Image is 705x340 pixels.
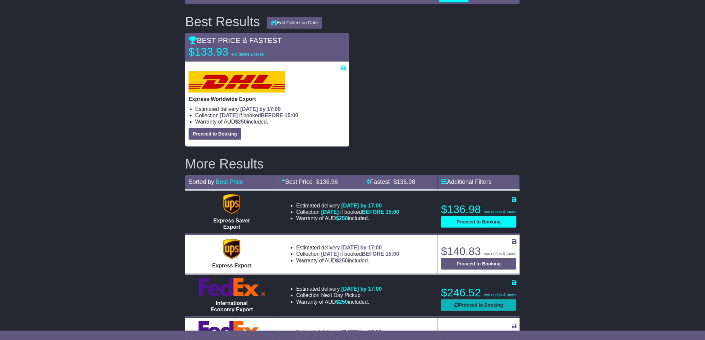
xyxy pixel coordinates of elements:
p: Express Worldwide Export [189,96,346,102]
span: [DATE] by 17:00 [341,203,382,208]
li: Collection [296,209,399,215]
span: [DATE] by 17:00 [341,286,382,292]
li: Collection [195,112,346,119]
img: UPS (new): Express Export [223,239,240,259]
span: [DATE] by 17:00 [240,106,281,112]
span: Express Export [212,263,251,268]
span: Express Saver Export [213,218,250,230]
button: Proceed to Booking [189,128,241,140]
span: 250 [238,119,247,125]
li: Estimated delivery [296,244,399,251]
span: [DATE] by 17:00 [341,329,382,335]
img: FedEx Express: International Economy Export [199,278,265,297]
span: BEFORE [261,113,283,118]
p: $136.98 [441,203,516,216]
span: $ [336,258,348,263]
img: FedEx Express: International Priority Export [199,321,265,340]
span: exc duties & taxes [484,209,516,214]
a: Best Price [216,178,243,185]
li: Collection [296,292,382,298]
span: if booked [321,209,399,215]
span: BEST PRICE & FASTEST [189,36,282,45]
span: Next Day Pickup [321,292,360,298]
button: Proceed to Booking [441,299,516,311]
img: UPS (new): Express Saver Export [223,194,240,214]
li: Estimated delivery [296,286,382,292]
span: BEFORE [362,209,384,215]
span: [DATE] [220,113,238,118]
span: exc duties & taxes [484,293,516,297]
span: if booked [220,113,298,118]
span: 250 [339,215,348,221]
span: if booked [321,251,399,257]
span: Sorted by [189,178,214,185]
img: DHL: Express Worldwide Export [189,71,285,93]
span: [DATE] [321,251,339,257]
li: Warranty of AUD included. [296,215,399,221]
li: Warranty of AUD included. [296,299,382,305]
li: Estimated delivery [296,202,399,209]
li: Estimated delivery [296,329,382,335]
span: 250 [339,299,348,305]
span: - $ [313,178,338,185]
span: 250 [339,258,348,263]
div: Best Results [182,14,264,29]
span: $ [235,119,247,125]
li: Estimated delivery [195,106,346,112]
span: 15:00 [386,209,399,215]
span: 15:00 [285,113,298,118]
button: Edit Collection Date [267,17,323,29]
a: Fastest- $136.98 [366,178,415,185]
h2: More Results [185,157,520,171]
p: $246.52 [441,286,516,299]
a: Best Price- $136.98 [282,178,338,185]
span: $ [336,215,348,221]
p: $140.83 [441,245,516,258]
span: [DATE] [321,209,339,215]
li: Warranty of AUD included. [195,119,346,125]
span: 136.98 [320,178,338,185]
span: exc duties & taxes [231,52,264,57]
span: exc duties & taxes [484,251,516,256]
a: Additional Filters [441,178,491,185]
span: International Economy Export [211,300,253,312]
p: $133.93 [189,45,272,59]
span: $ [336,299,348,305]
button: Proceed to Booking [441,216,516,228]
span: [DATE] by 17:00 [341,245,382,250]
button: Proceed to Booking [441,258,516,270]
li: Warranty of AUD included. [296,257,399,264]
span: 15:00 [386,251,399,257]
span: BEFORE [362,251,384,257]
li: Collection [296,251,399,257]
span: - $ [390,178,415,185]
span: 136.98 [397,178,415,185]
